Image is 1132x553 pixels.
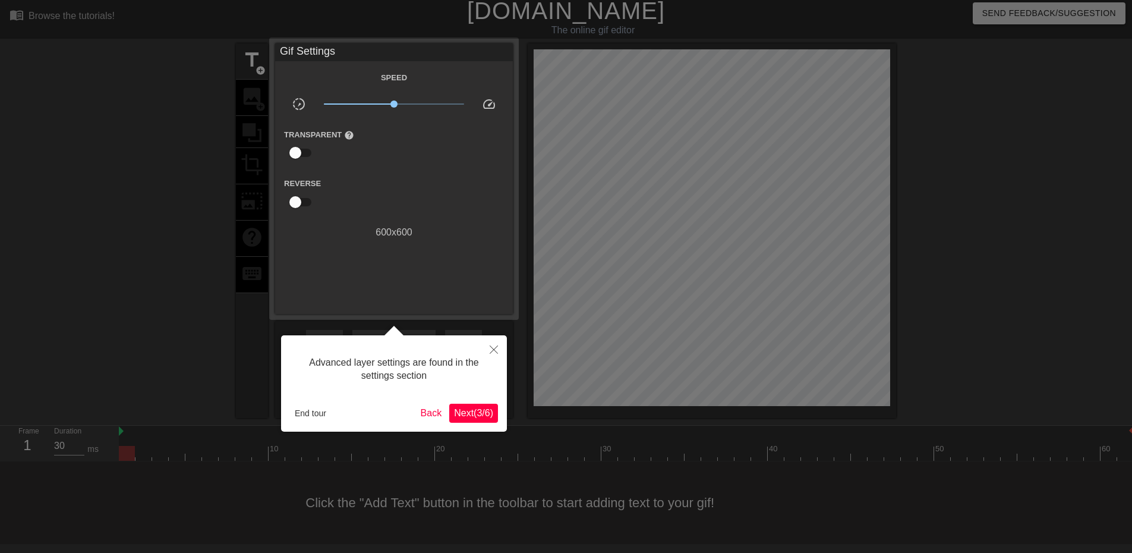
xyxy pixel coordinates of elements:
button: Next [449,404,498,423]
button: Back [416,404,447,423]
button: Close [481,335,507,363]
button: End tour [290,404,331,422]
span: Next ( 3 / 6 ) [454,408,493,418]
div: Advanced layer settings are found in the settings section [290,344,498,395]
